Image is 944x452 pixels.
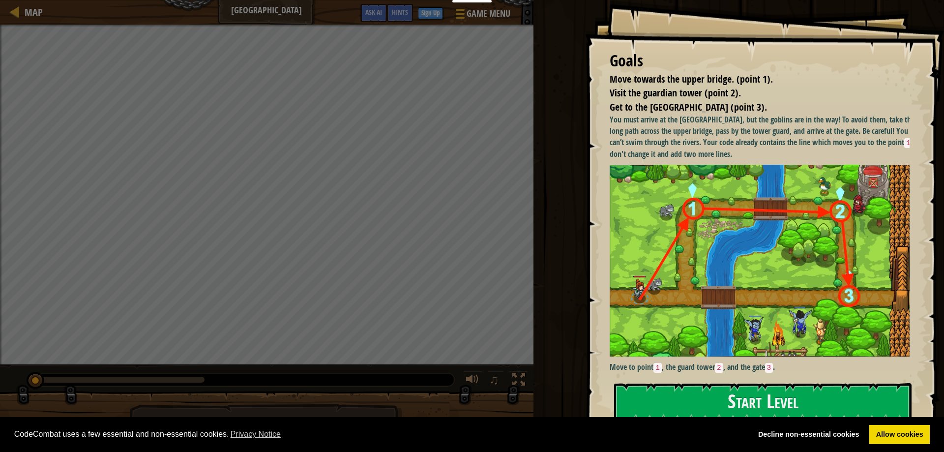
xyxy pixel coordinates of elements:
[448,4,516,27] button: Game Menu
[597,86,907,100] li: Visit the guardian tower (point 2).
[765,363,773,373] code: 3
[610,165,917,357] img: Old town road
[509,371,529,391] button: Toggle fullscreen
[229,427,283,442] a: learn more about cookies
[597,100,907,115] li: Get to the town gate (point 3).
[869,425,930,445] a: allow cookies
[610,114,917,159] p: You must arrive at the [GEOGRAPHIC_DATA], but the goblins are in the way! To avoid them, take the...
[365,7,382,17] span: Ask AI
[20,5,43,19] a: Map
[489,372,499,387] span: ♫
[751,425,866,445] a: deny cookies
[463,371,482,391] button: Adjust volume
[653,363,662,373] code: 1
[360,4,387,22] button: Ask AI
[597,72,907,87] li: Move towards the upper bridge. (point 1).
[487,371,504,391] button: ♫
[904,138,913,148] code: 1
[25,5,43,19] span: Map
[715,363,723,373] code: 2
[610,362,917,373] p: Move to point , the guard tower , and the gate .
[614,383,912,422] button: Start Level
[610,86,741,99] span: Visit the guardian tower (point 2).
[610,50,910,72] div: Goals
[467,7,510,20] span: Game Menu
[610,100,767,114] span: Get to the [GEOGRAPHIC_DATA] (point 3).
[610,72,773,86] span: Move towards the upper bridge. (point 1).
[392,7,408,17] span: Hints
[418,7,443,19] button: Sign Up
[14,427,744,442] span: CodeCombat uses a few essential and non-essential cookies.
